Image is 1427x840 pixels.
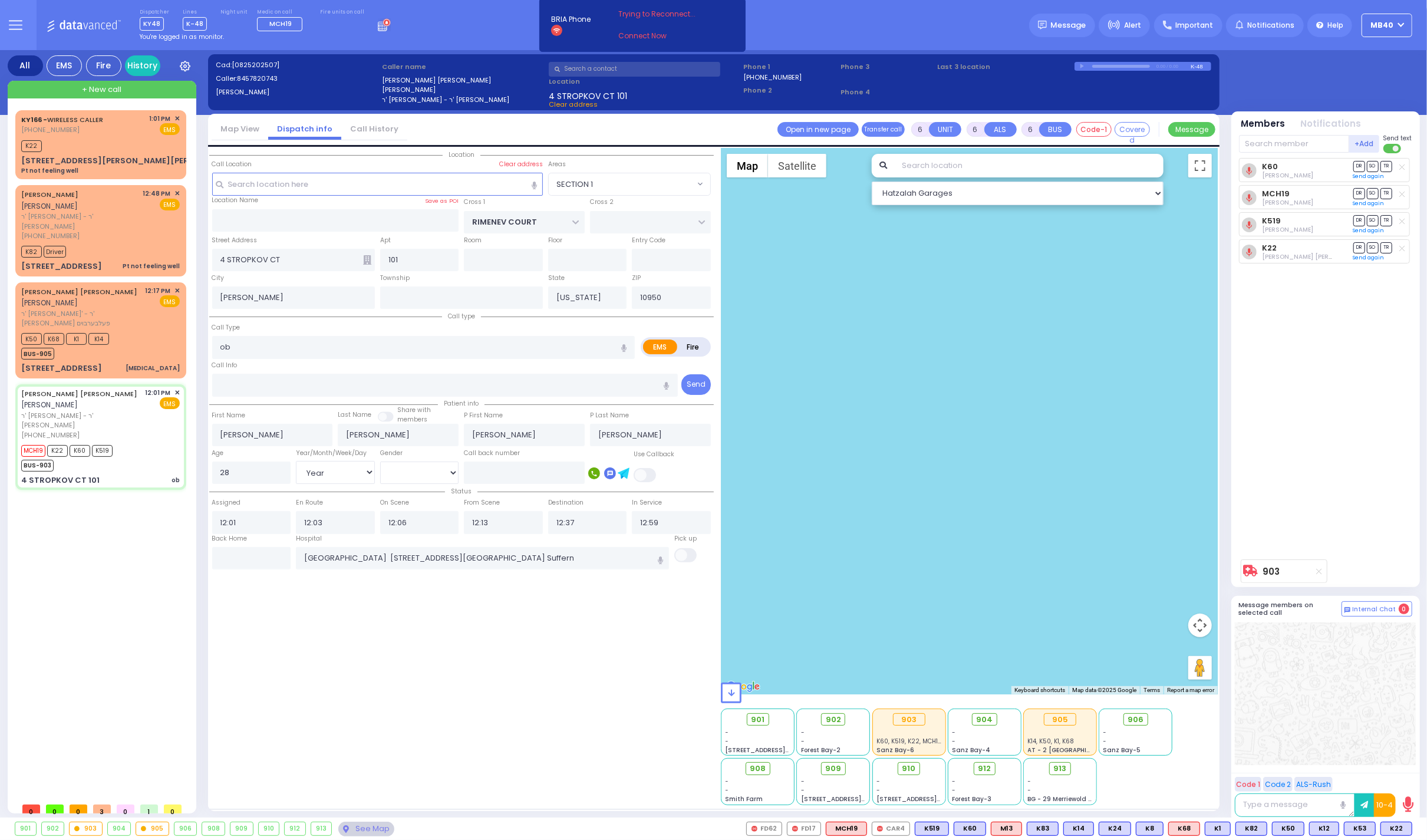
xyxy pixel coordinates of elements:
span: Trying to Reconnect... [618,9,711,19]
a: K22 [1262,243,1277,252]
div: K83 [1027,822,1059,836]
div: BLS [1235,822,1267,836]
span: DR [1353,188,1365,199]
div: 4 STROPKOV CT 101 [21,475,100,486]
div: K68 [1168,822,1200,836]
label: Cross 1 [464,197,485,207]
span: 902 [826,714,841,726]
div: K-48 [1191,62,1211,71]
span: Forest Bay-3 [952,795,991,803]
span: SO [1367,188,1379,199]
img: message.svg [1038,21,1047,29]
input: Search a contact [549,62,720,77]
div: K50 [1272,822,1304,836]
a: 903 [1263,567,1280,576]
label: City [212,274,225,283]
span: EMS [160,123,180,135]
div: 906 [174,822,197,835]
span: K-48 [183,17,207,31]
label: Back Home [212,534,248,543]
span: [PHONE_NUMBER] [21,231,80,241]
div: ALS [826,822,867,836]
button: Send [681,374,711,395]
div: K82 [1235,822,1267,836]
div: 908 [202,822,225,835]
button: Transfer call [862,122,905,137]
span: - [726,777,729,786]
span: SECTION 1 [548,173,711,195]
span: BUS-905 [21,348,54,360]
div: M13 [991,822,1022,836]
label: ר' [PERSON_NAME] - ר' [PERSON_NAME] [382,95,545,105]
input: Search location [894,154,1164,177]
div: FD17 [787,822,821,836]
label: Gender [380,449,403,458]
span: - [801,786,805,795]
span: K60 [70,445,90,457]
span: Driver [44,246,66,258]
span: Sanz Bay-4 [952,746,990,755]
span: - [726,737,729,746]
button: Message [1168,122,1215,137]
span: - [1103,737,1107,746]
div: FD62 [746,822,782,836]
label: Township [380,274,410,283]
div: BLS [954,822,986,836]
div: BLS [1272,822,1304,836]
label: Age [212,449,224,458]
button: Notifications [1301,117,1362,131]
span: 908 [750,763,766,775]
label: Assigned [212,498,241,508]
div: BLS [1136,822,1164,836]
span: K14 [88,333,109,345]
a: History [125,55,160,76]
button: +Add [1349,135,1380,153]
div: Year/Month/Week/Day [296,449,375,458]
span: Send text [1383,134,1412,143]
div: ob [172,476,180,485]
img: Google [724,679,763,694]
label: Location [549,77,739,87]
span: 0 [46,805,64,813]
div: 905 [136,822,169,835]
label: In Service [632,498,662,508]
span: K22 [47,445,68,457]
span: - [876,777,880,786]
button: Drag Pegman onto the map to open Street View [1188,656,1212,680]
a: Dispatch info [268,123,341,134]
label: Destination [548,498,584,508]
label: On Scene [380,498,409,508]
div: K60 [954,822,986,836]
label: First Name [212,411,246,420]
span: Shulem Mier Torim [1262,252,1366,261]
span: AT - 2 [GEOGRAPHIC_DATA] [1028,746,1115,755]
span: ✕ [174,286,180,296]
button: 10-4 [1374,793,1396,817]
a: Send again [1353,227,1385,234]
span: DR [1353,215,1365,226]
div: See map [338,822,394,836]
span: TR [1380,215,1392,226]
a: Call History [341,123,407,134]
button: Show satellite imagery [768,154,826,177]
label: Pick up [674,534,697,543]
span: SECTION 1 [549,173,694,195]
div: BLS [1309,822,1339,836]
span: members [397,415,427,424]
span: TR [1380,161,1392,172]
span: - [952,777,955,786]
span: 3 [93,805,111,813]
span: EMS [160,295,180,307]
span: 1 [140,805,158,813]
span: - [952,728,955,737]
span: - [952,737,955,746]
span: 912 [978,763,991,775]
label: P Last Name [590,411,629,420]
span: K82 [21,246,42,258]
label: Last 3 location [938,62,1075,72]
div: K1 [1205,822,1231,836]
button: MB40 [1362,14,1412,37]
img: comment-alt.png [1344,607,1350,613]
span: Status [445,487,477,496]
img: red-radio-icon.svg [877,826,883,832]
